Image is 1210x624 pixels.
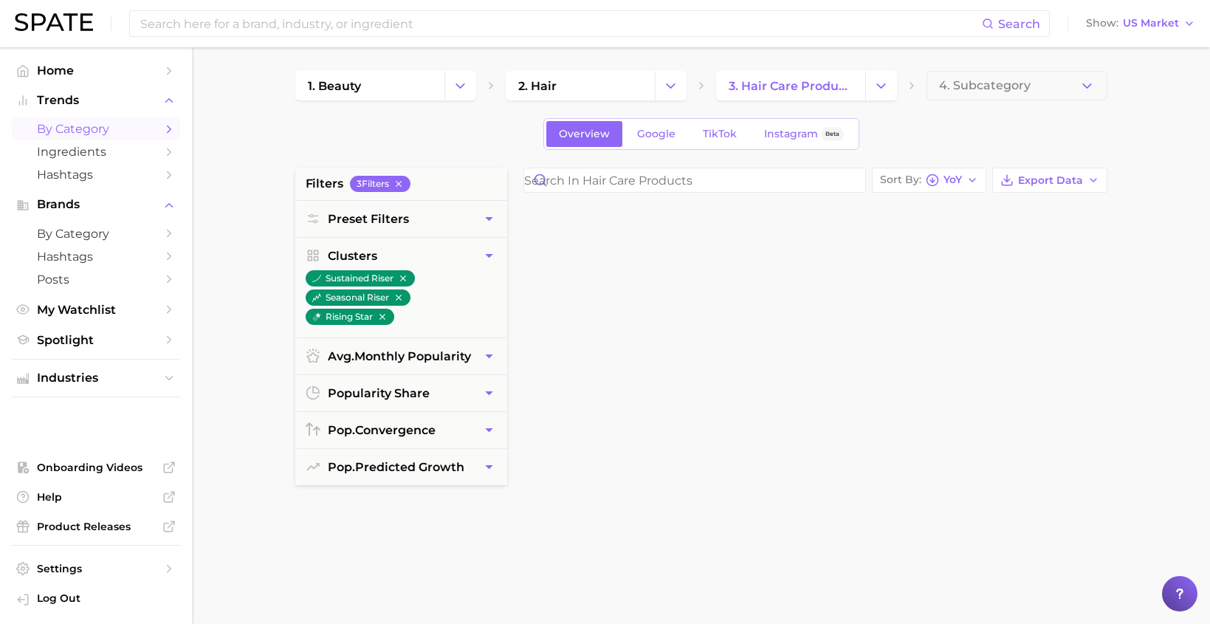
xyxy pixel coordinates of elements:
[328,249,377,263] span: Clusters
[524,168,865,192] input: Search in hair care products
[37,122,155,136] span: by Category
[690,121,749,147] a: TikTok
[328,349,471,363] span: monthly popularity
[12,222,180,245] a: by Category
[998,17,1040,31] span: Search
[872,168,986,193] button: Sort ByYoY
[15,13,93,31] img: SPATE
[716,71,865,100] a: 3. hair care products
[328,349,354,363] abbr: average
[295,449,507,485] button: pop.predicted growth
[37,371,155,385] span: Industries
[350,176,410,192] button: 3Filters
[637,128,676,140] span: Google
[37,303,155,317] span: My Watchlist
[37,461,155,474] span: Onboarding Videos
[12,298,180,321] a: My Watchlist
[312,312,321,321] img: rising star
[880,176,921,184] span: Sort By
[37,272,155,287] span: Posts
[295,338,507,374] button: avg.monthly popularity
[12,329,180,352] a: Spotlight
[37,64,155,78] span: Home
[518,79,557,93] span: 2. hair
[306,175,343,193] span: filters
[37,198,155,211] span: Brands
[764,128,818,140] span: Instagram
[1082,14,1199,33] button: ShowUS Market
[1123,19,1179,27] span: US Market
[625,121,688,147] a: Google
[12,89,180,112] button: Trends
[37,94,155,107] span: Trends
[825,128,839,140] span: Beta
[328,423,355,437] abbr: popularity index
[1018,174,1083,187] span: Export Data
[295,375,507,411] button: popularity share
[37,490,155,504] span: Help
[559,128,610,140] span: Overview
[12,367,180,389] button: Industries
[12,486,180,508] a: Help
[328,212,409,226] span: Preset Filters
[328,460,355,474] abbr: popularity index
[37,145,155,159] span: Ingredients
[703,128,737,140] span: TikTok
[295,201,507,237] button: Preset Filters
[37,520,155,533] span: Product Releases
[12,558,180,580] a: Settings
[12,140,180,163] a: Ingredients
[37,333,155,347] span: Spotlight
[12,268,180,291] a: Posts
[655,71,687,100] button: Change Category
[12,59,180,82] a: Home
[37,250,155,264] span: Hashtags
[37,592,168,605] span: Log Out
[12,515,180,538] a: Product Releases
[12,117,180,140] a: by Category
[12,587,180,612] a: Log out. Currently logged in with e-mail ashley.yukech@ros.com.
[139,11,982,36] input: Search here for a brand, industry, or ingredient
[729,79,853,93] span: 3. hair care products
[328,423,436,437] span: convergence
[12,163,180,186] a: Hashtags
[12,456,180,479] a: Onboarding Videos
[546,121,622,147] a: Overview
[12,193,180,216] button: Brands
[312,274,321,283] img: sustained riser
[308,79,361,93] span: 1. beauty
[12,245,180,268] a: Hashtags
[328,386,430,400] span: popularity share
[927,71,1107,100] button: 4. Subcategory
[306,270,415,287] button: sustained riser
[37,562,155,575] span: Settings
[306,309,394,325] button: rising star
[444,71,476,100] button: Change Category
[865,71,897,100] button: Change Category
[37,227,155,241] span: by Category
[295,238,507,274] button: Clusters
[1086,19,1118,27] span: Show
[752,121,856,147] a: InstagramBeta
[295,412,507,448] button: pop.convergence
[939,79,1031,92] span: 4. Subcategory
[943,176,962,184] span: YoY
[312,293,321,302] img: seasonal riser
[306,289,410,306] button: seasonal riser
[328,460,464,474] span: predicted growth
[295,71,444,100] a: 1. beauty
[992,168,1107,193] button: Export Data
[506,71,655,100] a: 2. hair
[37,168,155,182] span: Hashtags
